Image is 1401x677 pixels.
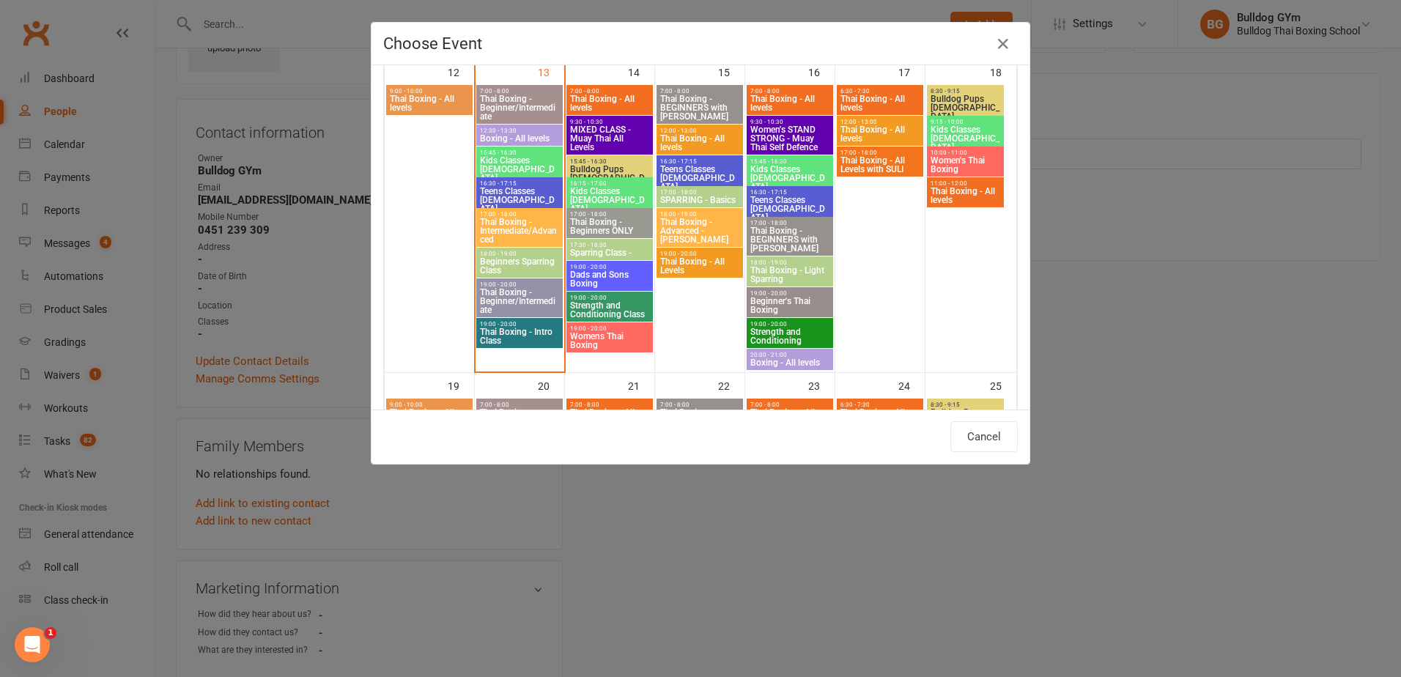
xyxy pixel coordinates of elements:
span: 7:00 - 8:00 [569,402,650,408]
span: 9:00 - 10:00 [389,402,470,408]
span: 16:30 - 17:15 [750,189,830,196]
span: 9:30 - 10:30 [750,119,830,125]
span: 9:30 - 10:30 [569,119,650,125]
span: 10:00 - 11:00 [930,149,1001,156]
span: 18:00 - 19:00 [750,259,830,266]
span: 7:00 - 8:00 [750,88,830,95]
h4: Choose Event [383,34,1018,53]
span: Womens Thai Boxing [569,332,650,349]
span: Thai Boxing - All levels [569,408,650,426]
span: Boxing - All levels [479,134,560,143]
span: Thai Boxing - All levels [750,408,830,426]
span: 12:30 - 13:30 [479,127,560,134]
span: 6:30 - 7:30 [840,402,920,408]
span: Thai Boxing - All levels [840,408,920,426]
span: 16:15 - 17:00 [569,180,650,187]
span: 15:45 - 16:30 [569,158,650,165]
span: MIXED CLASS - Muay Thai All Levels [569,125,650,152]
span: 19:00 - 20:00 [479,281,560,288]
span: 16:30 - 17:15 [659,158,740,165]
span: Thai Boxing - All levels [840,125,920,143]
span: Thai Boxing - Intro Class [479,328,560,345]
span: 8:30 - 9:15 [930,88,1001,95]
span: 19:00 - 20:00 [569,325,650,332]
div: 18 [990,59,1016,84]
div: 22 [718,373,744,397]
span: Thai Boxing - BEGINNERS with [PERSON_NAME] [659,95,740,121]
span: 19:00 - 20:00 [750,321,830,328]
span: 19:00 - 20:00 [569,264,650,270]
span: Beginners Sparring Class [479,257,560,275]
span: 19:00 - 20:00 [750,290,830,297]
span: Beginner's Thai Boxing [750,297,830,314]
span: 16:30 - 17:15 [479,180,560,187]
span: 18:00 - 19:00 [479,251,560,257]
span: Strength and Conditioning [750,328,830,345]
div: 13 [538,59,564,84]
span: Thai Boxing - Beginners ONLY [569,218,650,235]
div: 16 [808,59,835,84]
span: 9:15 - 10:00 [930,119,1001,125]
span: 12:00 - 13:00 [840,119,920,125]
div: 21 [628,373,654,397]
span: 7:00 - 8:00 [659,402,740,408]
span: 7:00 - 8:00 [479,88,560,95]
span: 17:00 - 18:00 [750,220,830,226]
span: Teens Classes [DEMOGRAPHIC_DATA] [750,196,830,222]
span: Thai Boxing - BEGINNERS with [PERSON_NAME] [750,226,830,253]
span: Bulldog Pups [DEMOGRAPHIC_DATA] [930,408,1001,434]
span: Kids Classes [DEMOGRAPHIC_DATA] [930,125,1001,152]
span: 18:00 - 19:00 [659,211,740,218]
span: Thai Boxing - BEGINNERS with [PERSON_NAME] [659,408,740,434]
span: Thai Boxing - Beginner/Intermediate [479,95,560,121]
span: Thai Boxing - All levels [389,95,470,112]
span: 19:00 - 20:00 [479,321,560,328]
span: Teens Classes [DEMOGRAPHIC_DATA] [479,187,560,213]
span: SPARRING - Basics [659,196,740,204]
span: Thai Boxing - All Levels with SULI [840,156,920,174]
span: Women's STAND STRONG - Muay Thai Self Defence [750,125,830,152]
span: Thai Boxing - Intermediate/Advanced [479,218,560,244]
span: 9:00 - 10:00 [389,88,470,95]
span: 8:30 - 9:15 [930,402,1001,408]
span: Thai Boxing - Light Sparring [750,266,830,284]
span: 7:00 - 8:00 [659,88,740,95]
span: Thai Boxing - All levels [840,95,920,112]
span: Thai Boxing - All levels [750,95,830,112]
span: 12:00 - 13:00 [659,127,740,134]
span: Kids Classes [DEMOGRAPHIC_DATA] [479,156,560,182]
span: 7:00 - 8:00 [479,402,560,408]
span: Teens Classes [DEMOGRAPHIC_DATA] [659,165,740,191]
span: Thai Boxing - All levels [389,408,470,426]
span: Thai Boxing - All levels [569,95,650,112]
span: 19:00 - 20:00 [569,295,650,301]
span: 17:30 - 18:30 [569,242,650,248]
span: 7:00 - 8:00 [750,402,830,408]
span: 17:00 - 18:00 [840,149,920,156]
span: Kids Classes [DEMOGRAPHIC_DATA] [569,187,650,213]
div: 23 [808,373,835,397]
div: 19 [448,373,474,397]
span: Women's Thai Boxing [930,156,1001,174]
div: 14 [628,59,654,84]
span: Thai Boxing - All levels [930,187,1001,204]
div: 12 [448,59,474,84]
div: 15 [718,59,744,84]
span: 6:30 - 7:30 [840,88,920,95]
span: Kids Classes [DEMOGRAPHIC_DATA] [750,165,830,191]
div: 17 [898,59,925,84]
span: 1 [45,627,56,639]
span: 17:00 - 18:00 [659,189,740,196]
button: Close [991,32,1015,56]
span: Boxing - All levels [750,358,830,367]
span: Thai Boxing - Beginner/Intermediate [479,288,560,314]
div: 20 [538,373,564,397]
span: 20:00 - 21:00 [750,352,830,358]
button: Cancel [950,421,1018,452]
span: 7:00 - 8:00 [569,88,650,95]
span: Thai Boxing - All Levels [659,257,740,275]
span: 17:00 - 18:00 [479,211,560,218]
iframe: Intercom live chat [15,627,50,662]
span: 19:00 - 20:00 [659,251,740,257]
span: 11:00 - 12:00 [930,180,1001,187]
